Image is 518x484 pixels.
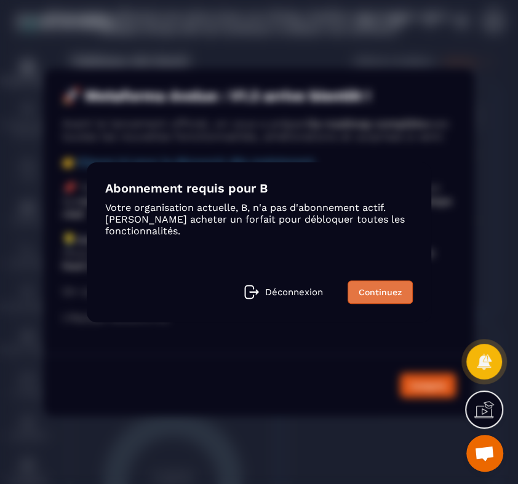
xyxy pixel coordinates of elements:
a: Continuez [348,280,413,304]
p: Déconnexion [265,287,323,298]
h4: Abonnement requis pour B [105,181,413,196]
p: Votre organisation actuelle, B, n'a pas d'abonnement actif. [PERSON_NAME] acheter un forfait pour... [105,202,413,237]
a: Déconnexion [244,285,323,300]
div: Ouvrir le chat [466,435,503,472]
